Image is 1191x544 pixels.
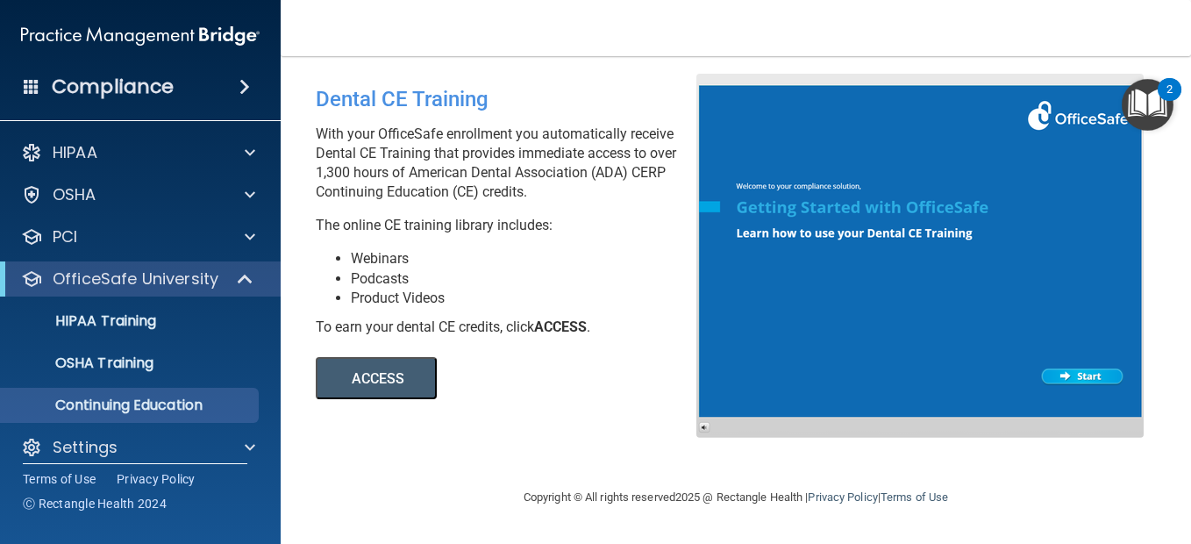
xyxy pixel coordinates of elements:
p: PCI [53,226,77,247]
p: Continuing Education [11,397,251,414]
div: To earn your dental CE credits, click . [316,318,710,337]
div: 2 [1166,89,1173,112]
a: ACCESS [316,373,795,386]
img: PMB logo [21,18,260,54]
a: Terms of Use [881,490,948,504]
a: Privacy Policy [117,470,196,488]
a: HIPAA [21,142,255,163]
a: OfficeSafe University [21,268,254,290]
p: OSHA [53,184,96,205]
li: Product Videos [351,289,710,308]
a: OSHA [21,184,255,205]
h4: Compliance [52,75,174,99]
p: OfficeSafe University [53,268,218,290]
button: ACCESS [316,357,437,399]
a: PCI [21,226,255,247]
a: Terms of Use [23,470,96,488]
p: Settings [53,437,118,458]
p: HIPAA [53,142,97,163]
p: OSHA Training [11,354,153,372]
p: HIPAA Training [11,312,156,330]
a: Settings [21,437,255,458]
button: Open Resource Center, 2 new notifications [1122,79,1173,131]
p: With your OfficeSafe enrollment you automatically receive Dental CE Training that provides immedi... [316,125,710,202]
div: Copyright © All rights reserved 2025 @ Rectangle Health | | [416,469,1056,526]
b: ACCESS [534,319,587,335]
li: Webinars [351,249,710,268]
span: Ⓒ Rectangle Health 2024 [23,495,167,512]
a: Privacy Policy [808,490,877,504]
p: The online CE training library includes: [316,216,710,235]
li: Podcasts [351,269,710,289]
div: Dental CE Training [316,74,710,125]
